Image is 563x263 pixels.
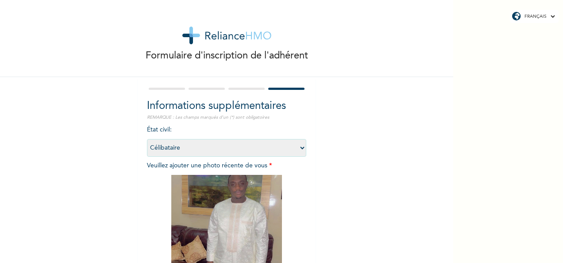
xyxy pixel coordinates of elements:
[146,49,308,63] p: Formulaire d'inscription de l'adhérent
[182,27,271,44] img: logo
[147,98,306,114] h2: Informations supplémentaires
[147,127,306,151] span: État civil :
[147,114,306,121] p: REMARQUE : Les champs marqués d'un (*) sont obligatoires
